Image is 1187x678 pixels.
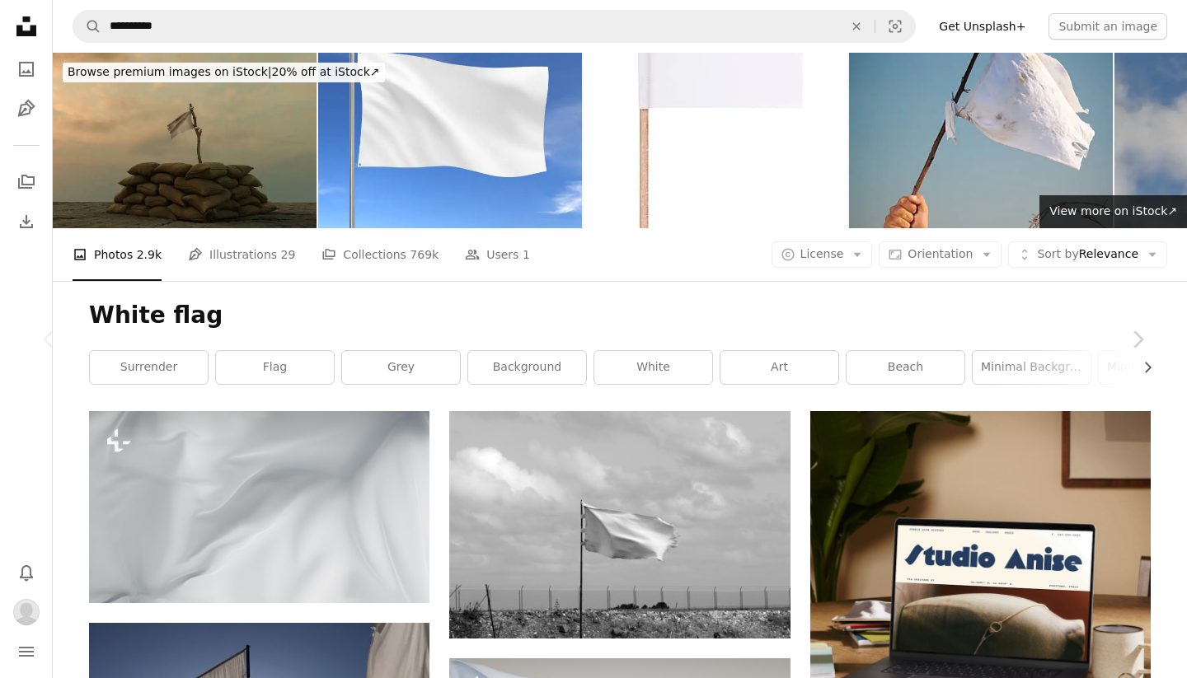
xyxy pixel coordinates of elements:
button: License [772,241,873,268]
a: Photos [10,53,43,86]
a: a close up of a white sheet of fabric [89,499,429,514]
img: White paper flag with toothpick pole [584,53,847,228]
span: 20% off at iStock ↗ [68,65,380,78]
form: Find visuals sitewide [73,10,916,43]
span: 29 [281,245,296,264]
button: Profile [10,596,43,629]
button: Visual search [875,11,915,42]
span: Relevance [1037,246,1138,263]
img: A White Flag Image [318,53,582,228]
img: a large white flag flying in the wind [449,411,790,638]
a: a large white flag flying in the wind [449,517,790,531]
button: Clear [838,11,875,42]
a: art [720,351,838,384]
span: View more on iStock ↗ [1049,204,1177,217]
a: background [468,351,586,384]
a: minimal background [973,351,1091,384]
a: Browse premium images on iStock|20% off at iStock↗ [53,53,395,92]
a: grey [342,351,460,384]
button: Menu [10,635,43,668]
span: License [800,247,844,260]
span: Orientation [908,247,973,260]
a: Illustrations 29 [188,228,295,281]
h1: White flag [89,301,1151,330]
span: Sort by [1037,247,1078,260]
button: Notifications [10,556,43,589]
a: Collections 769k [321,228,439,281]
a: View more on iStock↗ [1039,195,1187,228]
a: white [594,351,712,384]
button: Submit an image [1049,13,1167,40]
span: Browse premium images on iStock | [68,65,271,78]
a: flag [216,351,334,384]
a: Users 1 [465,228,530,281]
img: white flag behind military sand bags against sullen sky [53,53,317,228]
a: Get Unsplash+ [929,13,1035,40]
span: 1 [523,245,530,264]
img: Surrender [849,53,1113,228]
a: Illustrations [10,92,43,125]
button: Sort byRelevance [1008,241,1167,268]
img: a close up of a white sheet of fabric [89,411,429,602]
button: Search Unsplash [73,11,101,42]
a: surrender [90,351,208,384]
a: Next [1088,260,1187,418]
span: 769k [410,245,439,264]
img: Avatar of user Max M [13,599,40,625]
a: Download History [10,205,43,238]
a: beach [847,351,964,384]
a: Collections [10,166,43,199]
button: Orientation [879,241,1002,268]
